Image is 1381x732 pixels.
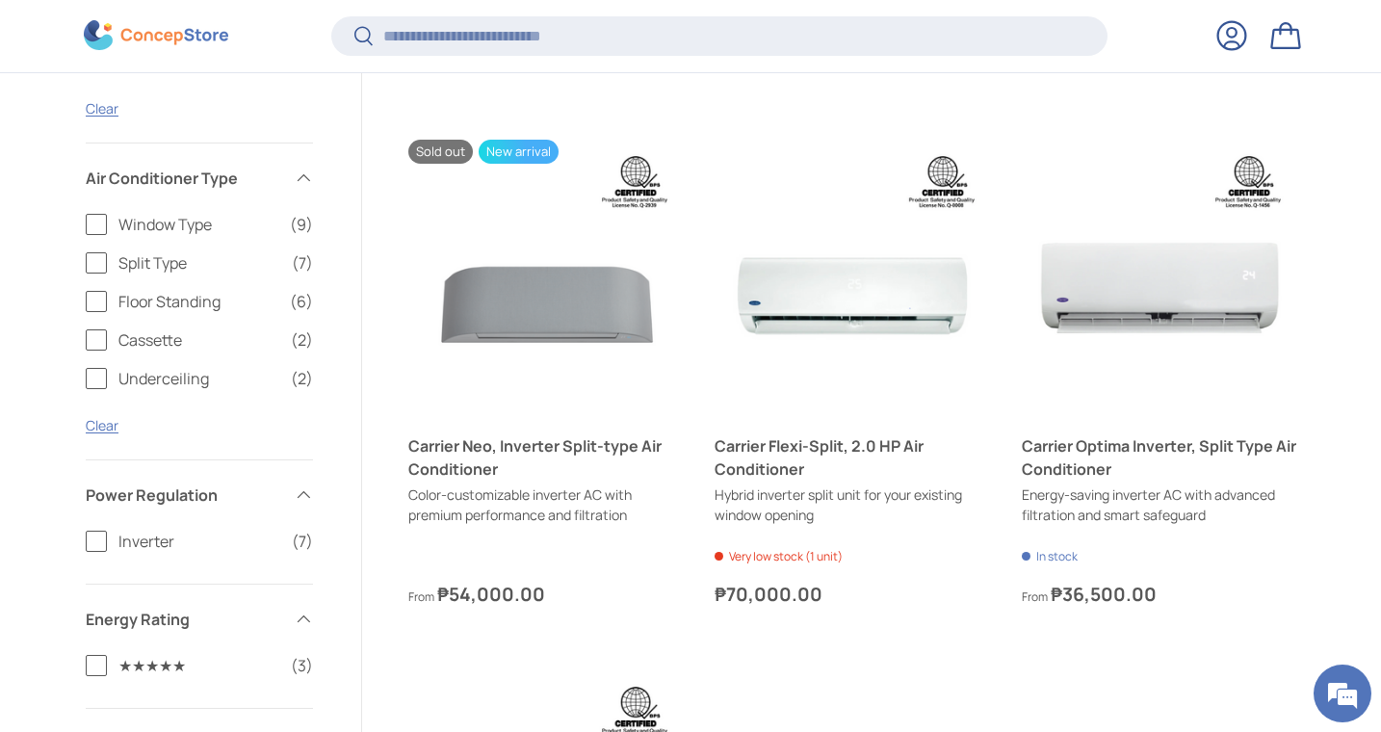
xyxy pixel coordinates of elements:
span: Inverter [118,530,280,553]
a: Clear [86,416,118,434]
span: Window Type [118,213,278,236]
a: Carrier Neo, Inverter Split-type Air Conditioner [408,140,684,415]
div: Leave a message [100,108,324,133]
span: (9) [290,213,313,236]
span: We are offline. Please leave us a message. [40,243,336,437]
span: (7) [292,251,313,274]
span: New arrival [479,140,559,164]
span: Cassette [118,328,279,352]
a: Carrier Optima Inverter, Split Type Air Conditioner [1022,140,1297,415]
span: Sold out [408,140,473,164]
a: Carrier Neo, Inverter Split-type Air Conditioner [408,434,684,481]
span: Air Conditioner Type [86,167,282,190]
img: ConcepStore [84,21,228,51]
textarea: Type your message and click 'Submit' [10,526,367,593]
a: Carrier Flexi-Split, 2.0 HP Air Conditioner [715,434,990,481]
span: ★★★★★ [118,654,279,677]
summary: Energy Rating [86,585,313,654]
div: Minimize live chat window [316,10,362,56]
span: Underceiling [118,367,279,390]
span: (7) [292,530,313,553]
a: Clear [86,99,118,118]
span: Power Regulation [86,484,282,507]
em: Submit [282,593,350,619]
a: Carrier Flexi-Split, 2.0 HP Air Conditioner [715,140,990,415]
span: (2) [291,328,313,352]
span: (6) [290,290,313,313]
span: Energy Rating [86,608,282,631]
span: (2) [291,367,313,390]
span: (3) [291,654,313,677]
summary: Air Conditioner Type [86,144,313,213]
span: Floor Standing [118,290,278,313]
a: Carrier Optima Inverter, Split Type Air Conditioner [1022,434,1297,481]
span: Split Type [118,251,280,274]
summary: Power Regulation [86,460,313,530]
